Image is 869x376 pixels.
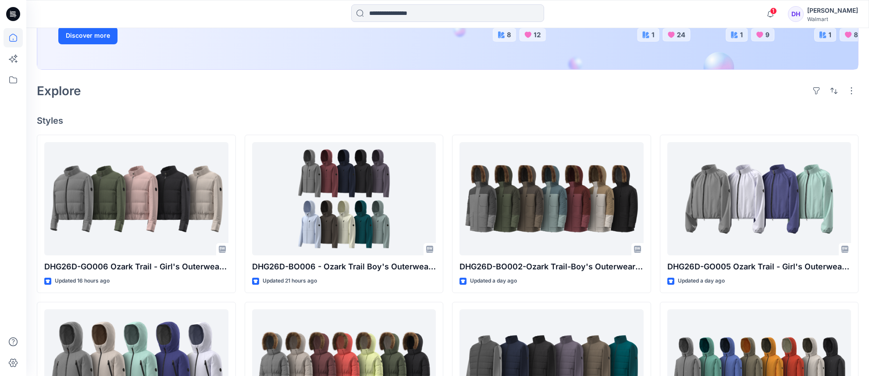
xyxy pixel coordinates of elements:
a: DHG26D-BO002-Ozark Trail-Boy's Outerwear - Parka Jkt V2 Opt 2 [459,142,644,255]
a: DHG26D-BO006 - Ozark Trail Boy's Outerwear - Softshell V2 [252,142,436,255]
button: Discover more [58,27,118,44]
h4: Styles [37,115,858,126]
div: [PERSON_NAME] [807,5,858,16]
a: DHG26D-GO005 Ozark Trail - Girl's Outerwear-Better Lightweight Windbreaker [667,142,851,255]
h2: Explore [37,84,81,98]
p: Updated a day ago [678,276,725,286]
span: 1 [770,7,777,14]
div: Walmart [807,16,858,22]
p: DHG26D-GO005 Ozark Trail - Girl's Outerwear-Better Lightweight Windbreaker [667,261,851,273]
p: DHG26D-GO006 Ozark Trail - Girl's Outerwear-Hybrid Jacket [44,261,228,273]
a: Discover more [58,27,256,44]
p: Updated a day ago [470,276,517,286]
a: DHG26D-GO006 Ozark Trail - Girl's Outerwear-Hybrid Jacket [44,142,228,255]
p: Updated 21 hours ago [263,276,317,286]
div: DH [788,6,804,22]
p: Updated 16 hours ago [55,276,110,286]
p: DHG26D-BO002-Ozark Trail-Boy's Outerwear - Parka Jkt V2 Opt 2 [459,261,644,273]
p: DHG26D-BO006 - Ozark Trail Boy's Outerwear - Softshell V2 [252,261,436,273]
